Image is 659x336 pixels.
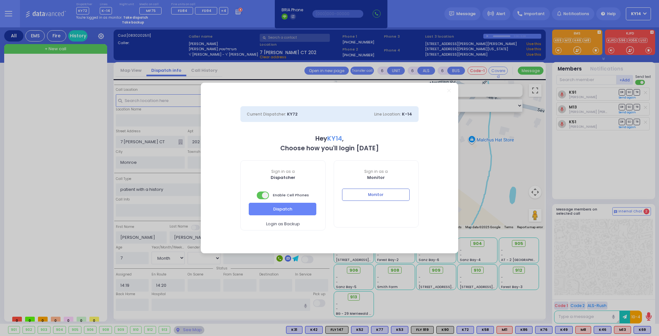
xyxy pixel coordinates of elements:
[315,134,344,143] b: Hey ,
[241,169,325,174] span: Sign in as a
[266,221,300,227] span: Login as Backup
[334,169,419,174] span: Sign in as a
[249,203,316,215] button: Dispatch
[271,174,295,181] b: Dispatcher
[280,144,379,153] b: Choose how you'll login [DATE]
[247,111,286,117] span: Current Dispatcher:
[447,89,451,92] a: Close
[342,189,410,201] button: Monitor
[374,111,401,117] span: Line Location:
[327,134,342,143] span: KY14
[257,191,309,200] span: Enable Cell Phones
[367,174,385,181] b: Monitor
[402,111,412,117] span: K-14
[287,111,298,117] span: KY72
